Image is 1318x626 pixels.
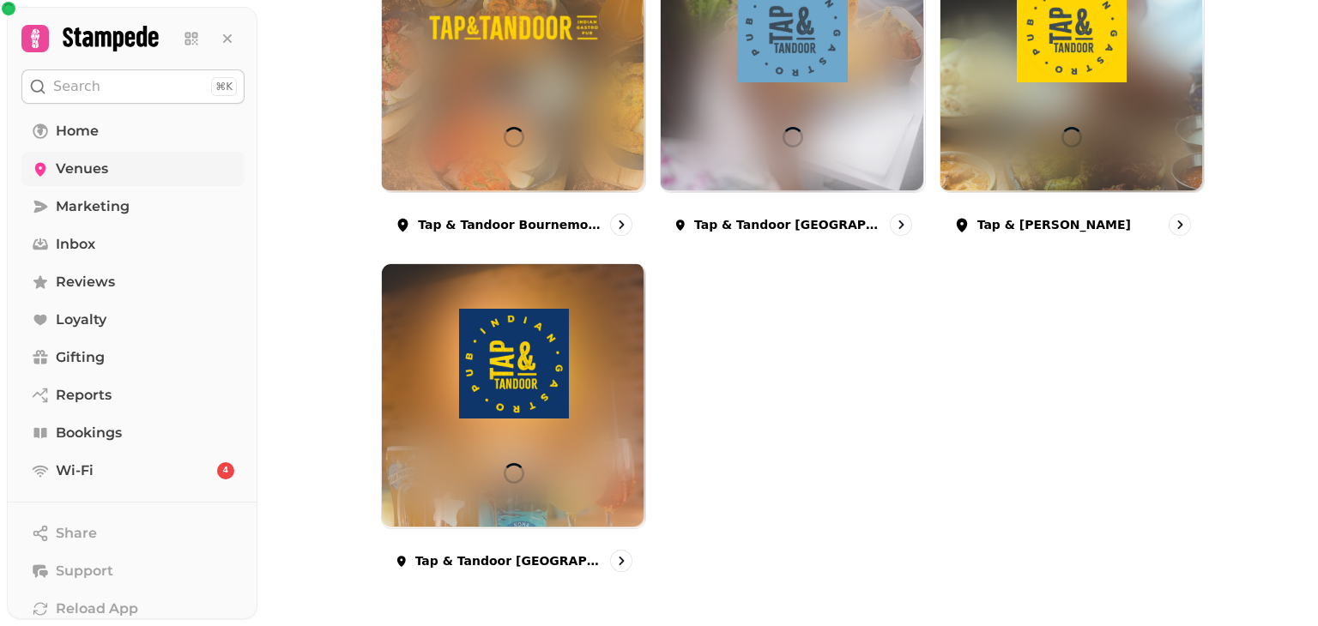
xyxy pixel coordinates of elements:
[977,216,1131,233] p: Tap & [PERSON_NAME]
[613,552,630,569] svg: go to
[21,265,245,299] a: Reviews
[56,272,115,292] span: Reviews
[56,561,113,581] span: Support
[21,340,245,375] a: Gifting
[56,385,112,406] span: Reports
[418,216,603,233] p: Tap & Tandoor Bournemouth
[892,216,910,233] svg: go to
[56,234,95,255] span: Inbox
[21,454,245,488] a: Wi-Fi4
[381,263,646,585] a: Tap & Tandoor SouthamptonTap & Tandoor SouthamptonTap & Tandoor [GEOGRAPHIC_DATA]
[21,303,245,337] a: Loyalty
[56,423,122,443] span: Bookings
[613,216,630,233] svg: go to
[21,190,245,224] a: Marketing
[21,378,245,412] a: Reports
[56,310,106,330] span: Loyalty
[21,114,245,148] a: Home
[21,152,245,186] a: Venues
[223,465,228,477] span: 4
[211,77,237,96] div: ⌘K
[694,216,883,233] p: Tap & Tandoor [GEOGRAPHIC_DATA]
[21,554,245,588] button: Support
[414,309,612,418] img: Tap & Tandoor Southampton
[56,159,108,179] span: Venues
[1171,216,1188,233] svg: go to
[56,196,130,217] span: Marketing
[21,416,245,450] a: Bookings
[21,516,245,551] button: Share
[21,227,245,262] a: Inbox
[56,121,99,141] span: Home
[53,76,100,97] p: Search
[56,599,138,619] span: Reload App
[21,592,245,626] button: Reload App
[56,460,94,481] span: Wi-Fi
[56,523,97,544] span: Share
[56,347,105,368] span: Gifting
[415,552,604,569] p: Tap & Tandoor [GEOGRAPHIC_DATA]
[21,69,245,104] button: Search⌘K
